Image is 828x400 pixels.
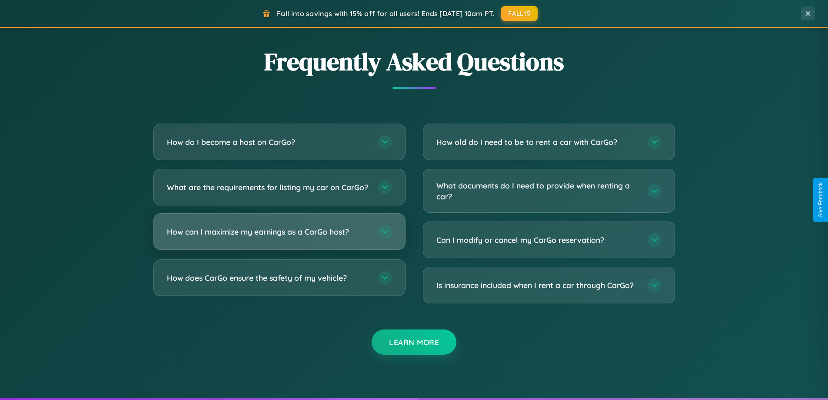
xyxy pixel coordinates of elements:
[436,235,639,245] h3: Can I modify or cancel my CarGo reservation?
[436,180,639,202] h3: What documents do I need to provide when renting a car?
[277,9,495,18] span: Fall into savings with 15% off for all users! Ends [DATE] 10am PT.
[436,137,639,148] h3: How old do I need to be to rent a car with CarGo?
[436,280,639,291] h3: Is insurance included when I rent a car through CarGo?
[167,182,369,193] h3: What are the requirements for listing my car on CarGo?
[372,329,456,355] button: Learn More
[167,137,369,148] h3: How do I become a host on CarGo?
[167,226,369,237] h3: How can I maximize my earnings as a CarGo host?
[153,45,675,78] h2: Frequently Asked Questions
[167,272,369,283] h3: How does CarGo ensure the safety of my vehicle?
[818,182,824,218] div: Give Feedback
[501,6,538,21] button: FALL15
